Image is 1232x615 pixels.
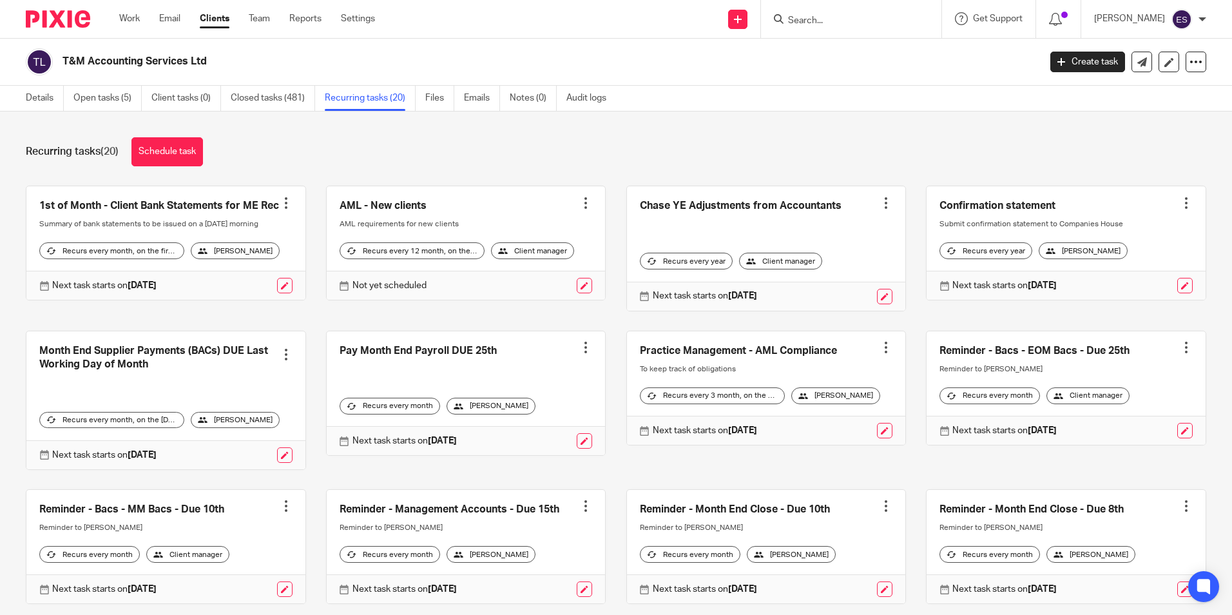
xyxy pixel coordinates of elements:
[340,398,440,415] div: Recurs every month
[510,86,557,111] a: Notes (0)
[728,426,757,435] strong: [DATE]
[128,451,157,460] strong: [DATE]
[1028,281,1057,290] strong: [DATE]
[200,12,229,25] a: Clients
[464,86,500,111] a: Emails
[26,145,119,159] h1: Recurring tasks
[952,583,1057,596] p: Next task starts on
[26,10,90,28] img: Pixie
[119,12,140,25] a: Work
[289,12,322,25] a: Reports
[1171,9,1192,30] img: svg%3E
[640,387,785,404] div: Recurs every 3 month, on the first workday
[728,291,757,300] strong: [DATE]
[952,424,1057,437] p: Next task starts on
[73,86,142,111] a: Open tasks (5)
[1028,585,1057,594] strong: [DATE]
[939,546,1040,563] div: Recurs every month
[973,14,1023,23] span: Get Support
[128,281,157,290] strong: [DATE]
[491,242,574,259] div: Client manager
[39,412,184,429] div: Recurs every month, on the [DATE]
[231,86,315,111] a: Closed tasks (481)
[249,12,270,25] a: Team
[63,55,837,68] h2: T&M Accounting Services Ltd
[1039,242,1128,259] div: [PERSON_NAME]
[787,15,903,27] input: Search
[146,546,229,563] div: Client manager
[52,279,157,292] p: Next task starts on
[341,12,375,25] a: Settings
[52,583,157,596] p: Next task starts on
[1046,387,1130,404] div: Client manager
[52,449,157,462] p: Next task starts on
[747,546,836,563] div: [PERSON_NAME]
[640,253,733,269] div: Recurs every year
[640,546,740,563] div: Recurs every month
[101,146,119,157] span: (20)
[191,412,280,429] div: [PERSON_NAME]
[447,546,535,563] div: [PERSON_NAME]
[791,387,880,404] div: [PERSON_NAME]
[939,242,1032,259] div: Recurs every year
[1046,546,1135,563] div: [PERSON_NAME]
[653,583,757,596] p: Next task starts on
[739,253,822,269] div: Client manager
[26,86,64,111] a: Details
[728,585,757,594] strong: [DATE]
[425,86,454,111] a: Files
[566,86,616,111] a: Audit logs
[428,585,457,594] strong: [DATE]
[340,242,485,259] div: Recurs every 12 month, on the first workday
[128,585,157,594] strong: [DATE]
[1050,52,1125,72] a: Create task
[26,48,53,75] img: svg%3E
[428,436,457,445] strong: [DATE]
[131,137,203,166] a: Schedule task
[352,434,457,447] p: Next task starts on
[653,424,757,437] p: Next task starts on
[340,546,440,563] div: Recurs every month
[191,242,280,259] div: [PERSON_NAME]
[151,86,221,111] a: Client tasks (0)
[1028,426,1057,435] strong: [DATE]
[653,289,757,302] p: Next task starts on
[1094,12,1165,25] p: [PERSON_NAME]
[159,12,180,25] a: Email
[939,387,1040,404] div: Recurs every month
[952,279,1057,292] p: Next task starts on
[352,279,427,292] p: Not yet scheduled
[39,546,140,563] div: Recurs every month
[447,398,535,415] div: [PERSON_NAME]
[39,242,184,259] div: Recurs every month, on the first workday
[352,583,457,596] p: Next task starts on
[325,86,416,111] a: Recurring tasks (20)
